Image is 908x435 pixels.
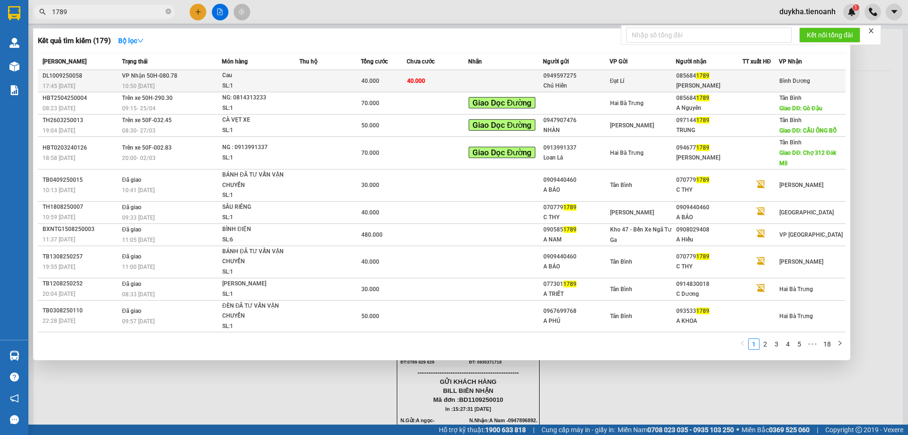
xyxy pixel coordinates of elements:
div: NHÀN [543,125,609,135]
div: TH1808250007 [43,202,119,212]
li: 3 [771,338,782,350]
span: down [137,37,144,44]
span: close-circle [166,9,171,14]
span: 22:28 [DATE] [43,318,75,324]
li: 18 [820,338,834,350]
span: Đã giao [122,177,141,183]
span: Tân Bình [779,95,802,101]
a: 18 [821,339,834,349]
span: [PERSON_NAME] [610,122,654,129]
button: Kết nối tổng đài [799,27,860,43]
span: 20:04 [DATE] [43,291,75,297]
span: [PERSON_NAME] [779,182,823,188]
strong: Bộ lọc [118,37,144,44]
span: 1789 [696,308,709,314]
div: TB1308250257 [43,252,119,262]
span: Trên xe 50H-290.30 [122,95,173,101]
img: warehouse-icon [9,62,19,71]
div: 070779 [676,252,742,262]
span: Tân Bình [610,258,632,265]
span: Hai Bà Trưng [610,100,644,107]
div: SL: 1 [222,153,293,163]
div: C THY [676,185,742,195]
div: TB0308250110 [43,306,119,316]
span: Nhãn [468,58,482,65]
span: Đã giao [122,204,141,211]
div: SẦU RIÊNG [222,202,293,213]
span: Tân Bình [779,117,802,124]
span: [PERSON_NAME] [779,258,823,265]
div: NG: 0814313233 [222,93,293,103]
a: 5 [794,339,804,349]
span: left [740,340,745,346]
span: Bình Dương [70,5,118,15]
li: 4 [782,338,794,350]
span: 1789 [563,226,576,233]
span: Bình Dương [779,78,810,84]
span: Trạng thái [122,58,148,65]
div: BÌNH ĐIỆN [222,224,293,235]
span: 15:27:31 [DATE] [61,44,116,53]
li: Next 5 Pages [805,338,820,350]
span: Đã giao [122,308,141,314]
span: Tân Bình [610,182,632,188]
span: 1789 [696,95,709,101]
span: 18:58 [DATE] [43,155,75,161]
a: 3 [771,339,782,349]
div: [PERSON_NAME] [676,153,742,163]
div: 0909440460 [676,203,742,213]
div: A TRIẾT [543,289,609,299]
div: Chú Hiển [543,81,609,91]
div: A KHOA [676,316,742,326]
span: 10:50 [DATE] [122,83,155,89]
img: solution-icon [9,85,19,95]
span: Hai Bà Trưng [779,313,813,320]
div: TH2603250013 [43,115,119,125]
span: BD1109250010 - [52,27,116,53]
div: A BẢO [543,262,609,272]
div: 085684 [676,71,742,81]
span: Giao DĐ: CẦU ÔNG BỐ [779,127,837,134]
span: 1789 [563,281,576,287]
span: ••• [805,338,820,350]
span: 20:00 - 02/03 [122,155,156,161]
div: 077301 [543,279,609,289]
span: Trên xe 50F-032.45 [122,117,172,124]
span: Tổng cước [361,58,388,65]
span: 30.000 [361,286,379,293]
input: Tìm tên, số ĐT hoặc mã đơn [52,7,164,17]
div: 0909440460 [543,175,609,185]
input: Nhập số tổng đài [626,27,792,43]
div: [PERSON_NAME] [222,279,293,289]
div: 090585 [543,225,609,235]
button: right [834,338,846,350]
span: 17:45 [DATE] [43,83,75,89]
span: Giao Dọc Đường [469,147,535,158]
strong: Nhận: [19,58,120,110]
li: 1 [748,338,760,350]
div: 0947907476 [543,115,609,125]
div: ĐÈN ĐÃ TƯ VẤN VẬN CHUYỂN [222,301,293,321]
span: right [837,340,843,346]
span: Tân Bình [610,313,632,320]
span: 50.000 [361,122,379,129]
div: BÁNH ĐÃ TƯ VẤN VẬN CHUYỂN [222,170,293,190]
span: 1789 [696,117,709,124]
div: 070779 [543,203,609,213]
span: Giao Dọc Đường [469,119,535,131]
div: 0908029408 [676,225,742,235]
span: 19:04 [DATE] [43,127,75,134]
span: Tân Bình [779,139,802,146]
span: close-circle [166,8,171,17]
span: Giao Dọc Đường [469,97,535,108]
span: 09:33 [DATE] [122,214,155,221]
div: BXNTG1508250003 [43,224,119,234]
div: A PHÚ [543,316,609,326]
div: SL: 1 [222,267,293,277]
span: Gửi: [52,5,118,15]
span: 1789 [696,144,709,151]
a: 4 [783,339,793,349]
span: Hai Bà Trưng [610,150,644,156]
a: 2 [760,339,770,349]
span: 08:30 - 27/03 [122,127,156,134]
